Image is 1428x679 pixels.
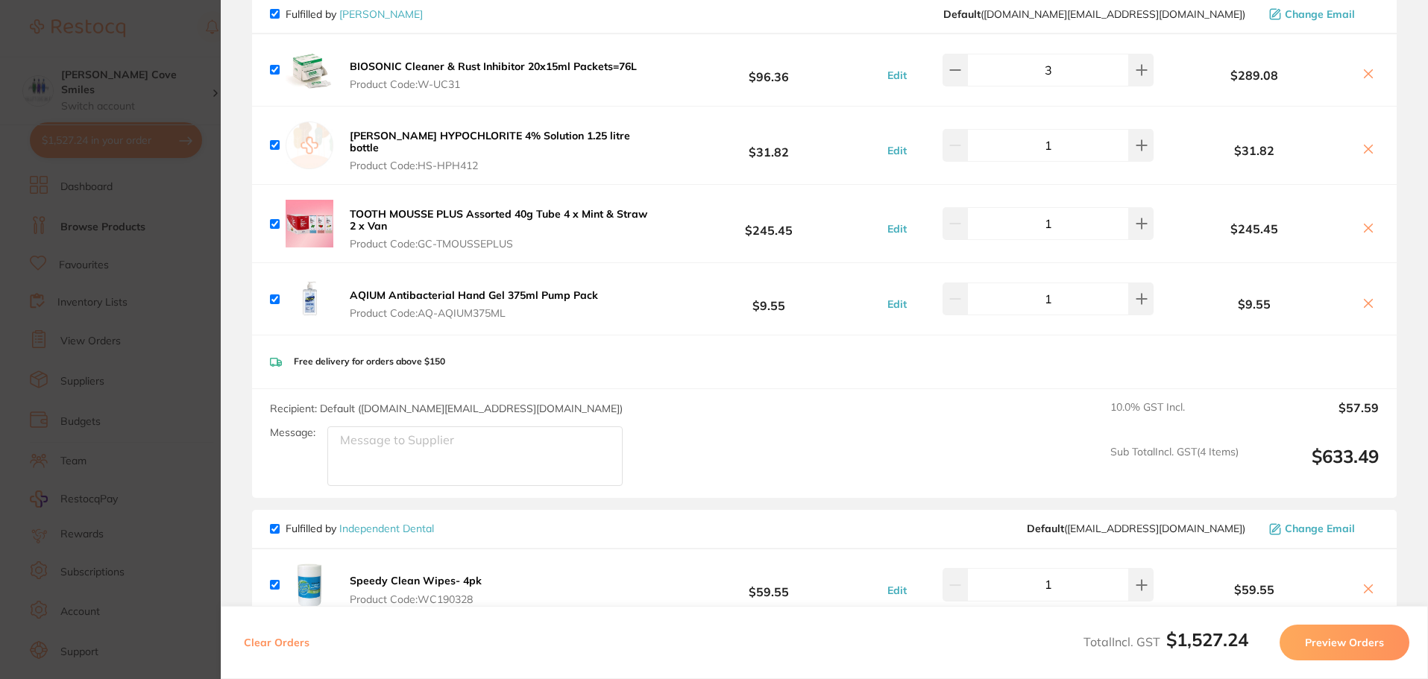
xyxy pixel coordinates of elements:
[350,574,482,587] b: Speedy Clean Wipes- 4pk
[345,207,658,250] button: TOOTH MOUSSE PLUS Assorted 40g Tube 4 x Mint & Straw 2 x Van Product Code:GC-TMOUSSEPLUS
[1251,446,1379,487] output: $633.49
[1265,522,1379,535] button: Change Email
[239,625,314,660] button: Clear Orders
[270,402,623,415] span: Recipient: Default ( [DOMAIN_NAME][EMAIL_ADDRESS][DOMAIN_NAME] )
[658,131,879,159] b: $31.82
[339,7,423,21] a: [PERSON_NAME]
[943,8,1245,20] span: customer.care@henryschein.com.au
[883,297,911,311] button: Edit
[345,574,486,605] button: Speedy Clean Wipes- 4pk Product Code:WC190328
[350,60,637,73] b: BIOSONIC Cleaner & Rust Inhibitor 20x15ml Packets=76L
[1157,144,1352,157] b: $31.82
[658,210,879,238] b: $245.45
[339,522,434,535] a: Independent Dental
[883,144,911,157] button: Edit
[350,78,637,90] span: Product Code: W-UC31
[883,69,911,82] button: Edit
[286,561,333,609] img: Nmpyc2hxNQ
[1285,8,1355,20] span: Change Email
[1251,401,1379,434] output: $57.59
[345,288,603,320] button: AQIUM Antibacterial Hand Gel 375ml Pump Pack Product Code:AQ-AQIUM375ML
[943,7,981,21] b: Default
[1166,628,1248,651] b: $1,527.24
[294,356,445,367] p: Free delivery for orders above $150
[1027,522,1245,534] span: orders@independentdental.com.au
[1285,522,1355,534] span: Change Email
[658,56,879,83] b: $96.36
[1280,625,1409,660] button: Preview Orders
[350,593,482,605] span: Product Code: WC190328
[883,584,911,597] button: Edit
[345,60,641,91] button: BIOSONIC Cleaner & Rust Inhibitor 20x15ml Packets=76L Product Code:W-UC31
[1157,69,1352,82] b: $289.08
[1157,297,1352,311] b: $9.55
[658,571,879,599] b: $59.55
[286,275,333,323] img: Z2dtYndsNw
[883,222,911,236] button: Edit
[270,426,315,439] label: Message:
[350,207,647,233] b: TOOTH MOUSSE PLUS Assorted 40g Tube 4 x Mint & Straw 2 x Van
[350,129,630,154] b: [PERSON_NAME] HYPOCHLORITE 4% Solution 1.25 litre bottle
[658,285,879,313] b: $9.55
[1110,401,1239,434] span: 10.0 % GST Incl.
[286,46,333,94] img: NjBrdzZ2eQ
[1265,7,1379,21] button: Change Email
[1157,583,1352,596] b: $59.55
[350,238,653,250] span: Product Code: GC-TMOUSSEPLUS
[1027,522,1064,535] b: Default
[345,129,658,172] button: [PERSON_NAME] HYPOCHLORITE 4% Solution 1.25 litre bottle Product Code:HS-HPH412
[350,288,598,302] b: AQIUM Antibacterial Hand Gel 375ml Pump Pack
[286,200,333,247] img: bDRmbzByYw
[350,307,598,319] span: Product Code: AQ-AQIUM375ML
[286,121,333,169] img: empty.jpg
[286,8,423,20] p: Fulfilled by
[1083,634,1248,649] span: Total Incl. GST
[1110,446,1239,487] span: Sub Total Incl. GST ( 4 Items)
[1157,222,1352,236] b: $245.45
[350,160,653,171] span: Product Code: HS-HPH412
[286,522,434,534] p: Fulfilled by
